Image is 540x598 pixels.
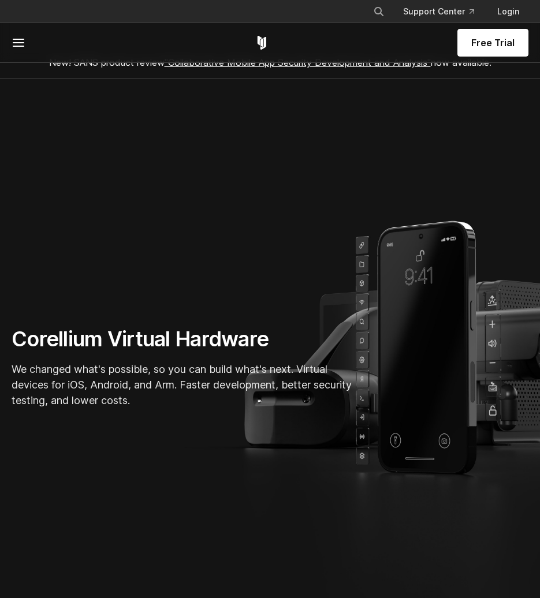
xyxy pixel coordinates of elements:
[368,1,389,22] button: Search
[12,326,358,352] h1: Corellium Virtual Hardware
[488,1,528,22] a: Login
[471,36,515,50] span: Free Trial
[457,29,528,57] a: Free Trial
[364,1,528,22] div: Navigation Menu
[394,1,483,22] a: Support Center
[255,36,269,50] a: Corellium Home
[12,361,358,408] p: We changed what's possible, so you can build what's next. Virtual devices for iOS, Android, and A...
